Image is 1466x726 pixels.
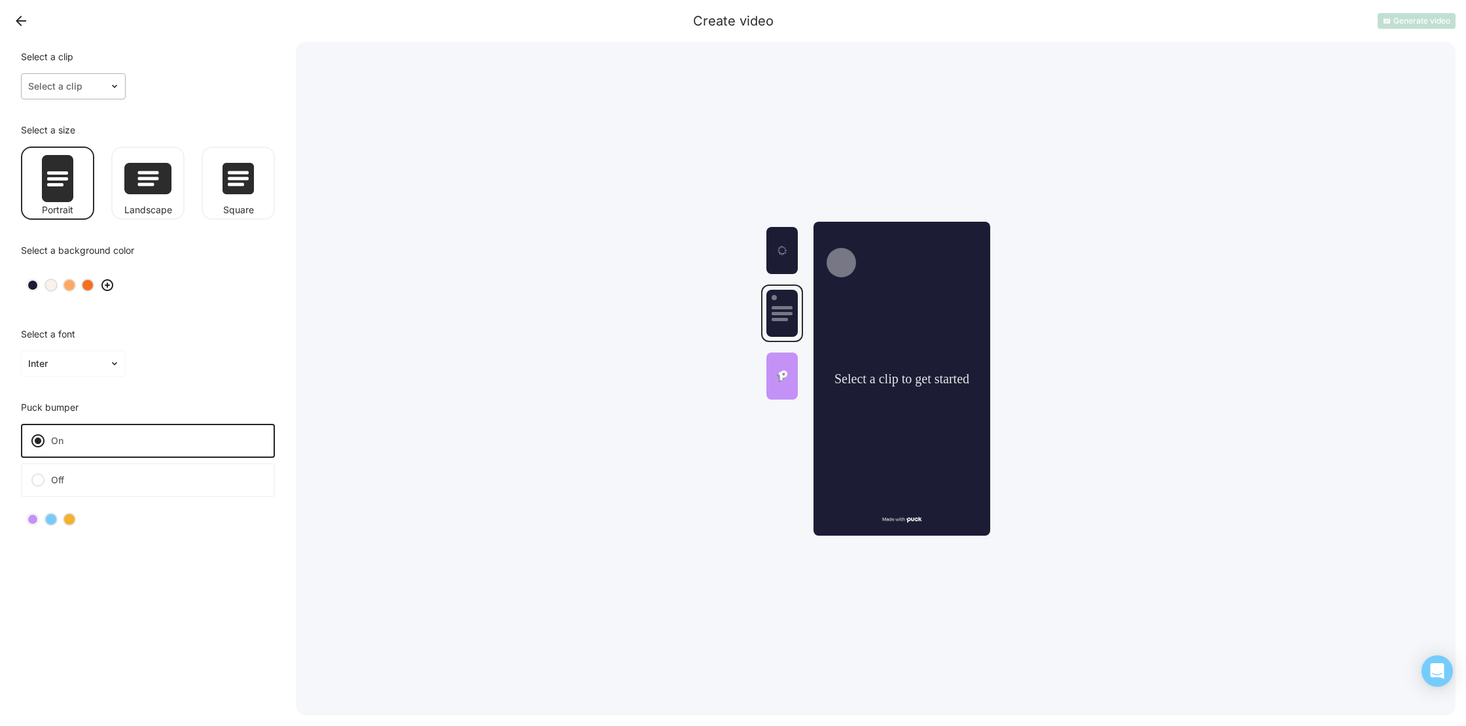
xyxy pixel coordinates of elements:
[21,463,275,497] label: Off
[21,330,275,345] div: Select a font
[42,155,73,202] img: Portrait format
[21,246,275,262] div: Select a background color
[21,205,94,215] div: Portrait
[693,13,774,29] div: Create video
[21,126,275,141] div: Select a size
[778,246,787,255] img: Logo thumbnail
[827,370,977,388] div: Select a clip to get started
[10,10,31,31] button: Back
[124,163,171,194] img: Landscape format
[223,163,254,194] img: Square format
[21,424,275,458] label: On
[21,403,275,419] div: Puck bumper
[111,205,185,215] div: Landscape
[21,52,275,68] div: Select a clip
[882,515,922,523] img: img_made_with_puck-56b6JeU1.svg
[202,205,275,215] div: Square
[777,370,787,381] img: Puck bumper thumbnail
[1421,655,1453,687] div: Open Intercom Messenger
